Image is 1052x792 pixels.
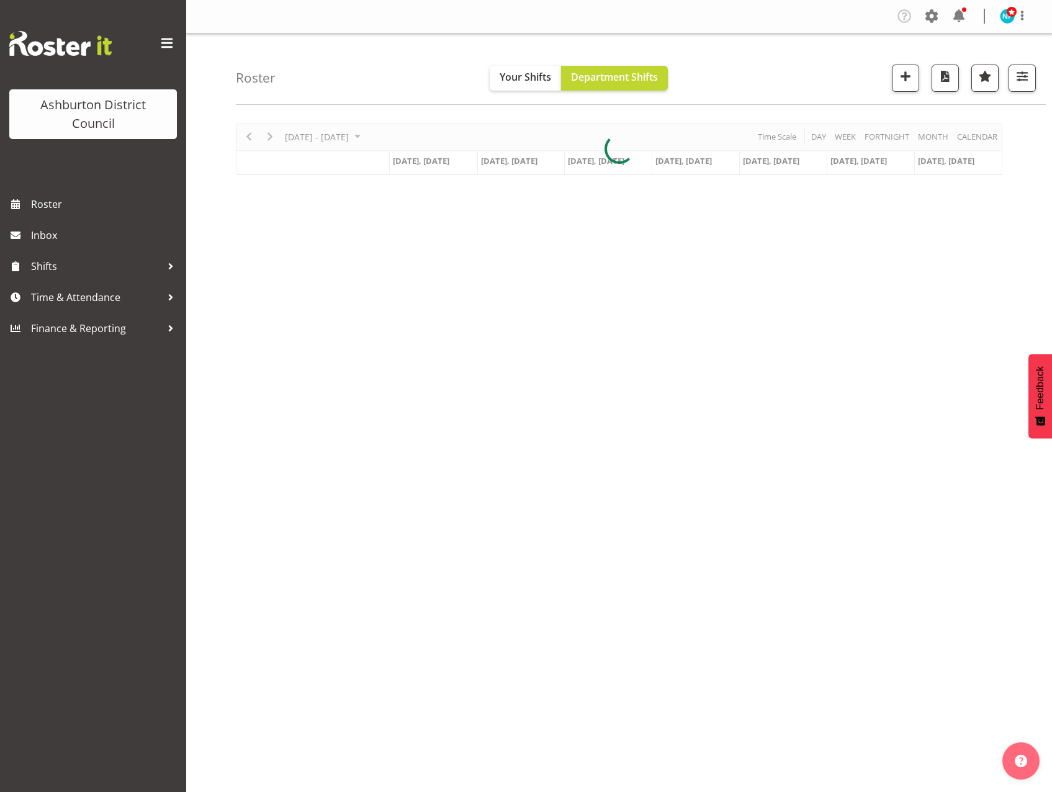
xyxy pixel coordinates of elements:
[892,65,919,92] button: Add a new shift
[9,31,112,56] img: Rosterit website logo
[22,96,164,133] div: Ashburton District Council
[236,71,276,85] h4: Roster
[561,66,668,91] button: Department Shifts
[490,66,561,91] button: Your Shifts
[1028,354,1052,438] button: Feedback - Show survey
[1015,755,1027,767] img: help-xxl-2.png
[31,257,161,276] span: Shifts
[31,319,161,338] span: Finance & Reporting
[31,195,180,214] span: Roster
[571,70,658,84] span: Department Shifts
[1009,65,1036,92] button: Filter Shifts
[1000,9,1015,24] img: nicky-farrell-tully10002.jpg
[1035,366,1046,410] span: Feedback
[31,288,161,307] span: Time & Attendance
[971,65,999,92] button: Highlight an important date within the roster.
[31,226,180,245] span: Inbox
[932,65,959,92] button: Download a PDF of the roster according to the set date range.
[500,70,551,84] span: Your Shifts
